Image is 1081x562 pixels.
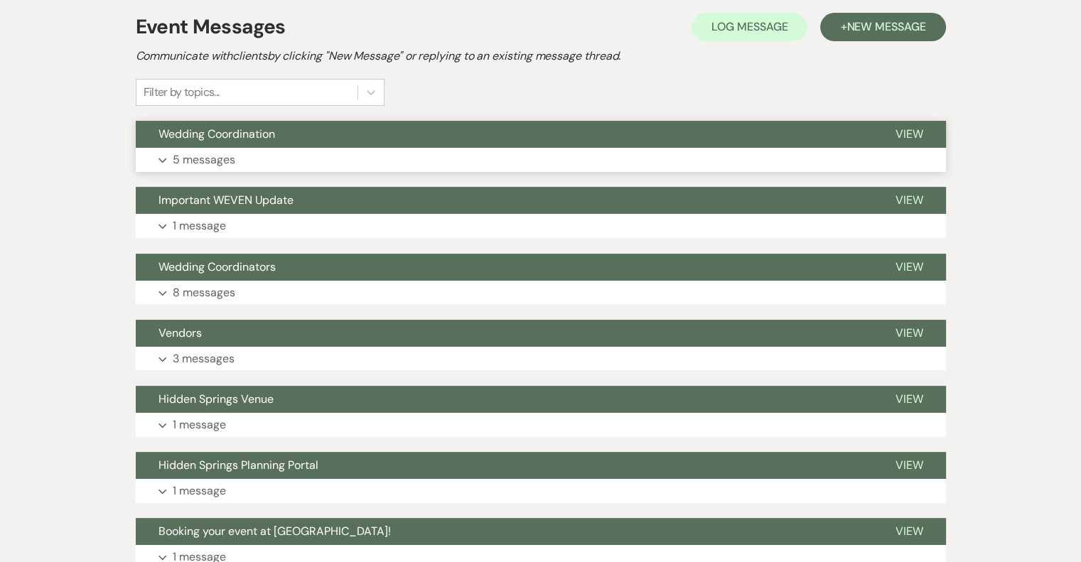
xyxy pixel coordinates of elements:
span: View [896,193,923,207]
button: Important WEVEN Update [136,187,873,214]
button: 1 message [136,479,946,503]
span: View [896,391,923,406]
button: View [873,254,946,281]
button: View [873,121,946,148]
span: Hidden Springs Planning Portal [158,458,318,472]
button: View [873,320,946,347]
button: 3 messages [136,347,946,371]
span: Hidden Springs Venue [158,391,274,406]
button: Booking your event at [GEOGRAPHIC_DATA]! [136,518,873,545]
button: View [873,518,946,545]
span: New Message [846,19,925,34]
h1: Event Messages [136,12,286,42]
button: Hidden Springs Venue [136,386,873,413]
span: Wedding Coordinators [158,259,276,274]
button: Vendors [136,320,873,347]
h2: Communicate with clients by clicking "New Message" or replying to an existing message thread. [136,48,946,65]
button: 1 message [136,413,946,437]
span: View [896,458,923,472]
p: 8 messages [173,283,235,302]
span: Log Message [711,19,787,34]
p: 5 messages [173,151,235,169]
button: View [873,452,946,479]
span: View [896,524,923,539]
button: View [873,386,946,413]
span: View [896,325,923,340]
button: 8 messages [136,281,946,305]
button: 5 messages [136,148,946,172]
span: Vendors [158,325,202,340]
button: Log Message [692,13,807,41]
span: View [896,259,923,274]
div: Filter by topics... [144,84,220,101]
p: 1 message [173,482,226,500]
p: 3 messages [173,350,235,368]
p: 1 message [173,217,226,235]
button: +New Message [820,13,945,41]
button: 1 message [136,214,946,238]
button: Wedding Coordinators [136,254,873,281]
button: Hidden Springs Planning Portal [136,452,873,479]
button: View [873,187,946,214]
span: Wedding Coordination [158,126,275,141]
span: Important WEVEN Update [158,193,294,207]
span: Booking your event at [GEOGRAPHIC_DATA]! [158,524,391,539]
p: 1 message [173,416,226,434]
button: Wedding Coordination [136,121,873,148]
span: View [896,126,923,141]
